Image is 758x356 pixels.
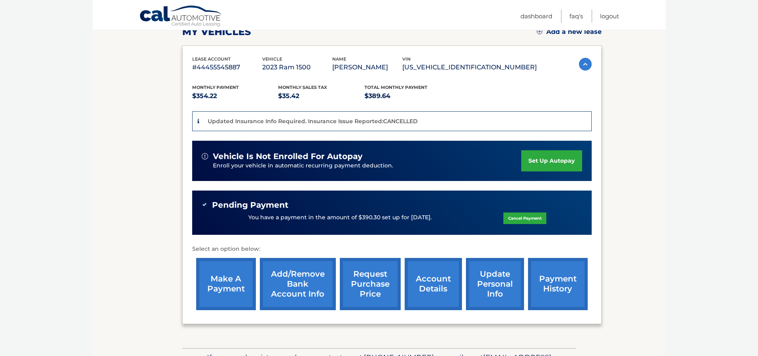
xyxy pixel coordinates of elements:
[405,258,462,310] a: account details
[340,258,401,310] a: request purchase price
[278,85,327,90] span: Monthly sales Tax
[466,258,524,310] a: update personal info
[248,213,432,222] p: You have a payment in the amount of $390.30 set up for [DATE].
[208,118,418,125] p: Updated Insurance Info Required. Insurance Issue Reported:CANCELLED
[503,212,546,224] a: Cancel Payment
[139,5,223,28] a: Cal Automotive
[212,200,288,210] span: Pending Payment
[278,90,364,102] p: $35.42
[262,62,332,73] p: 2023 Ram 1500
[262,56,282,62] span: vehicle
[332,56,346,62] span: name
[202,153,208,159] img: alert-white.svg
[192,56,231,62] span: lease account
[537,28,602,36] a: Add a new lease
[364,90,451,102] p: $389.64
[192,62,262,73] p: #44455545887
[528,258,588,310] a: payment history
[402,56,411,62] span: vin
[213,161,522,170] p: Enroll your vehicle in automatic recurring payment deduction.
[260,258,336,310] a: Add/Remove bank account info
[196,258,256,310] a: make a payment
[192,90,279,102] p: $354.22
[569,10,583,23] a: FAQ's
[521,150,582,171] a: set up autopay
[192,244,592,254] p: Select an option below:
[213,151,362,161] span: vehicle is not enrolled for autopay
[202,202,207,207] img: check-green.svg
[520,10,552,23] a: Dashboard
[579,58,592,71] img: accordion-active.svg
[192,85,239,90] span: Monthly Payment
[537,29,542,34] img: add.svg
[364,85,427,90] span: Total Monthly Payment
[332,62,402,73] p: [PERSON_NAME]
[182,26,251,38] h2: my vehicles
[600,10,619,23] a: Logout
[402,62,537,73] p: [US_VEHICLE_IDENTIFICATION_NUMBER]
